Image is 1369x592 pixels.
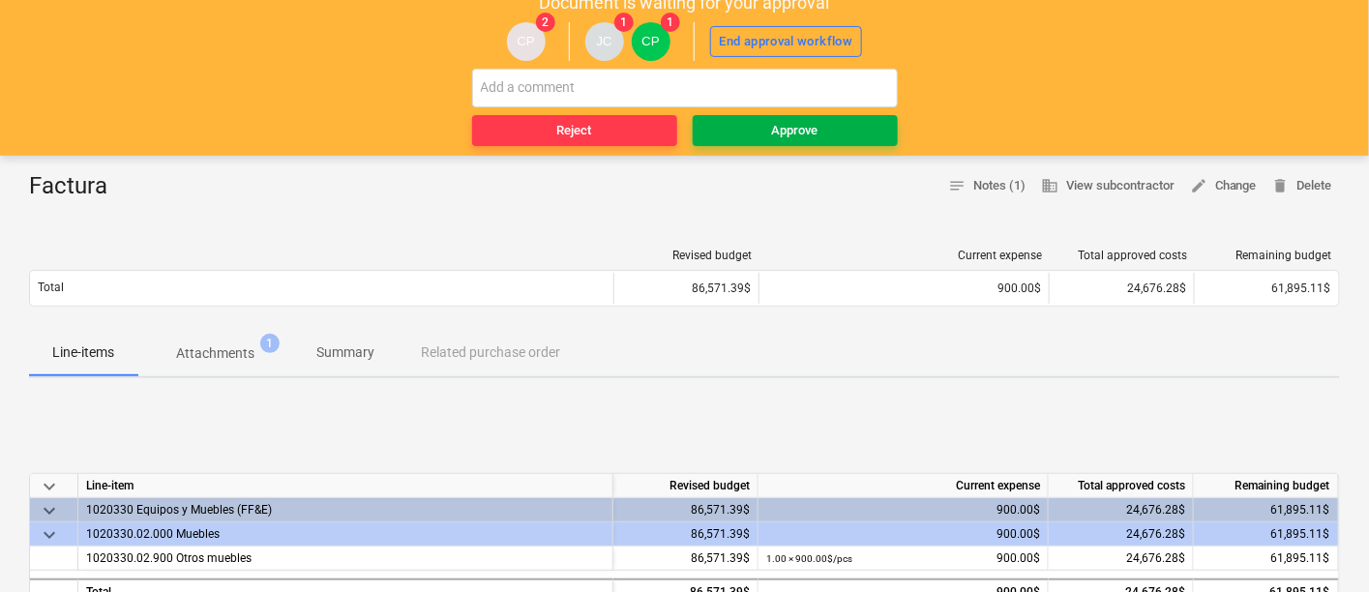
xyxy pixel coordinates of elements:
[948,177,966,194] span: notes
[38,280,64,296] p: Total
[766,553,852,564] small: 1.00 × 900.00$ / pcs
[661,13,680,32] span: 1
[693,115,898,146] button: Approve
[557,120,592,142] div: Reject
[614,13,634,32] span: 1
[29,171,123,202] div: Factura
[1272,175,1332,197] span: Delete
[86,522,605,546] div: 1020330.02.000 Muebles
[1272,499,1369,592] iframe: Chat Widget
[1033,171,1182,201] button: View subcontractor
[940,171,1033,201] button: Notes (1)
[1203,249,1332,262] div: Remaining budget
[1041,175,1175,197] span: View subcontractor
[1049,474,1194,498] div: Total approved costs
[1049,522,1194,547] div: 24,676.28$
[766,547,1040,571] div: 900.00$
[766,498,1040,522] div: 900.00$
[710,26,863,57] button: End approval workflow
[1194,498,1339,522] div: 61,895.11$
[1041,177,1058,194] span: business
[1272,281,1331,295] span: 61,895.11$
[86,498,605,521] div: 1020330 Equipos y Muebles (FF&E)
[260,334,280,353] span: 1
[767,249,1042,262] div: Current expense
[772,120,818,142] div: Approve
[507,22,546,61] div: Claudia Perez
[1190,177,1207,194] span: edit
[1049,498,1194,522] div: 24,676.28$
[78,474,613,498] div: Line-item
[1265,171,1340,201] button: Delete
[613,547,759,571] div: 86,571.39$
[517,34,535,48] span: CP
[641,34,660,48] span: CP
[948,175,1026,197] span: Notes (1)
[613,522,759,547] div: 86,571.39$
[1194,474,1339,498] div: Remaining budget
[38,499,61,522] span: keyboard_arrow_down
[86,551,252,565] span: 1020330.02.900 Otros muebles
[622,249,752,262] div: Revised budget
[1057,249,1187,262] div: Total approved costs
[1182,171,1265,201] button: Change
[759,474,1049,498] div: Current expense
[585,22,624,61] div: Javier Cattan
[613,273,759,304] div: 86,571.39$
[176,343,254,364] p: Attachments
[596,34,611,48] span: JC
[1271,551,1330,565] span: 61,895.11$
[472,115,677,146] button: Reject
[613,498,759,522] div: 86,571.39$
[38,475,61,498] span: keyboard_arrow_down
[1049,273,1194,304] div: 24,676.28$
[1126,551,1185,565] span: 24,676.28$
[1272,177,1290,194] span: delete
[613,474,759,498] div: Revised budget
[632,22,670,61] div: Claudia Perez
[720,31,853,53] div: End approval workflow
[1194,522,1339,547] div: 61,895.11$
[52,342,114,363] p: Line-items
[536,13,555,32] span: 2
[472,69,898,107] input: Add a comment
[1190,175,1257,197] span: Change
[766,522,1040,547] div: 900.00$
[316,342,374,363] p: Summary
[767,281,1041,295] div: 900.00$
[38,523,61,547] span: keyboard_arrow_down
